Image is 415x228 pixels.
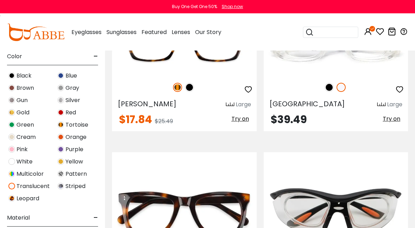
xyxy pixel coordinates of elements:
[8,183,15,189] img: Translucent
[8,109,15,116] img: Gold
[8,72,15,79] img: Black
[8,134,15,140] img: Cream
[7,48,22,65] span: Color
[57,72,64,79] img: Blue
[65,121,88,129] span: Tortoise
[57,121,64,128] img: Tortoise
[57,97,64,103] img: Silver
[236,100,251,109] div: Large
[16,194,39,203] span: Leopard
[65,72,77,80] span: Blue
[106,28,137,36] span: Sunglasses
[141,28,167,36] span: Featured
[16,182,50,190] span: Translucent
[155,117,173,125] span: $25.49
[57,134,64,140] img: Orange
[65,133,87,141] span: Orange
[172,28,190,36] span: Lenses
[16,145,28,154] span: Pink
[7,209,30,226] span: Material
[185,83,194,92] img: Black
[8,146,15,153] img: Pink
[57,170,64,177] img: Pattern
[325,83,334,92] img: Black
[16,121,34,129] span: Green
[16,157,33,166] span: White
[65,157,83,166] span: Yellow
[16,108,29,117] span: Gold
[8,170,15,177] img: Multicolor
[229,114,251,123] button: Try on
[383,115,400,123] span: Try on
[16,133,36,141] span: Cream
[8,85,15,91] img: Brown
[57,158,64,165] img: Yellow
[57,146,64,153] img: Purple
[57,109,64,116] img: Red
[231,115,249,123] span: Try on
[16,170,44,178] span: Multicolor
[269,99,345,109] span: [GEOGRAPHIC_DATA]
[7,24,64,41] img: abbeglasses.com
[118,99,177,109] span: [PERSON_NAME]
[16,84,34,92] span: Brown
[218,4,243,9] a: Shop now
[65,96,80,105] span: Silver
[65,170,87,178] span: Pattern
[65,84,79,92] span: Gray
[271,112,307,127] span: $39.49
[387,100,402,109] div: Large
[173,83,182,92] img: Tortoise
[16,72,32,80] span: Black
[8,121,15,128] img: Green
[381,114,402,123] button: Try on
[119,112,152,127] span: $17.84
[71,28,102,36] span: Eyeglasses
[57,85,64,91] img: Gray
[65,182,85,190] span: Striped
[65,145,83,154] span: Purple
[94,48,98,65] span: -
[222,4,243,10] div: Shop now
[226,102,234,107] img: size ruler
[94,209,98,226] span: -
[377,102,386,107] img: size ruler
[65,108,76,117] span: Red
[337,83,346,92] img: Translucent
[195,28,221,36] span: Our Story
[57,183,64,189] img: Striped
[8,158,15,165] img: White
[8,195,15,202] img: Leopard
[16,96,28,105] span: Gun
[172,4,217,10] div: Buy One Get One 50%
[8,97,15,103] img: Gun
